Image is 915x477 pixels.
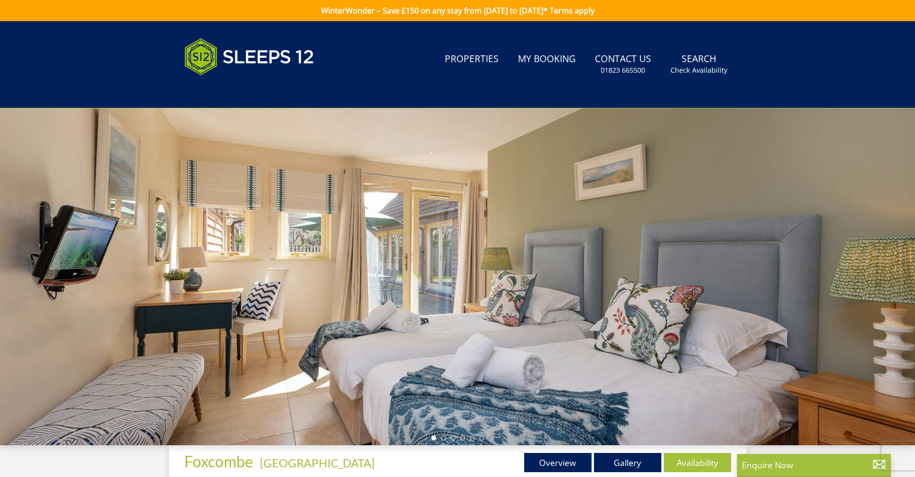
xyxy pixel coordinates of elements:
[601,65,645,75] small: 01823 665500
[667,49,731,80] a: SearchCheck Availability
[742,459,886,471] p: Enquire Now
[670,65,727,75] small: Check Availability
[594,453,661,472] a: Gallery
[591,49,655,80] a: Contact Us01823 665500
[524,453,592,472] a: Overview
[184,452,256,471] a: Foxcombe
[256,456,374,470] span: -
[180,87,281,95] iframe: Customer reviews powered by Trustpilot
[184,33,314,81] img: Sleeps 12
[184,452,253,471] span: Foxcombe
[260,456,374,470] a: [GEOGRAPHIC_DATA]
[441,49,503,70] a: Properties
[664,453,731,472] a: Availability
[514,49,580,70] a: My Booking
